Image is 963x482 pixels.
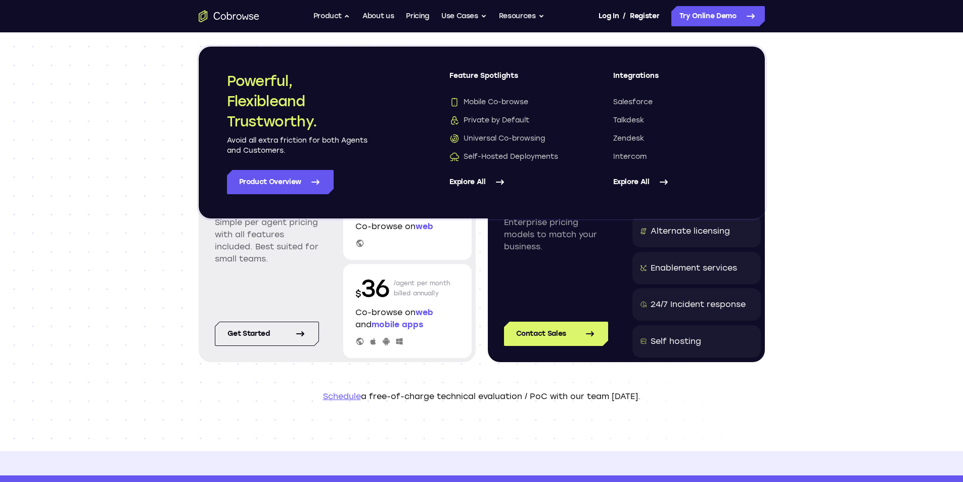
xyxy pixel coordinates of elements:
[355,221,460,233] p: Co-browse on
[651,335,701,347] div: Self hosting
[613,170,737,194] a: Explore All
[449,97,460,107] img: Mobile Co-browse
[199,10,259,22] a: Go to the home page
[449,134,573,144] a: Universal Co-browsingUniversal Co-browsing
[613,134,737,144] a: Zendesk
[406,6,429,26] a: Pricing
[313,6,351,26] button: Product
[613,115,737,125] a: Talkdesk
[613,71,737,89] span: Integrations
[372,320,423,329] span: mobile apps
[651,298,746,311] div: 24/7 Incident response
[227,71,369,132] h2: Powerful, Flexible and Trustworthy.
[355,306,460,331] p: Co-browse on and
[449,97,573,107] a: Mobile Co-browseMobile Co-browse
[449,134,545,144] span: Universal Co-browsing
[630,6,659,26] a: Register
[504,322,608,346] a: Contact Sales
[394,272,450,304] p: /agent per month billed annually
[671,6,765,26] a: Try Online Demo
[449,71,573,89] span: Feature Spotlights
[623,10,626,22] span: /
[449,152,558,162] span: Self-Hosted Deployments
[449,152,573,162] a: Self-Hosted DeploymentsSelf-Hosted Deployments
[599,6,619,26] a: Log In
[449,152,460,162] img: Self-Hosted Deployments
[651,262,737,274] div: Enablement services
[227,136,369,156] p: Avoid all extra friction for both Agents and Customers.
[323,391,361,401] a: Schedule
[613,152,737,162] a: Intercom
[449,115,573,125] a: Private by DefaultPrivate by Default
[355,288,361,299] span: $
[499,6,544,26] button: Resources
[613,115,644,125] span: Talkdesk
[441,6,487,26] button: Use Cases
[416,308,433,317] span: web
[227,170,334,194] a: Product Overview
[215,216,319,265] p: Simple per agent pricing with all features included. Best suited for small teams.
[613,97,653,107] span: Salesforce
[416,222,433,231] span: web
[362,6,394,26] a: About us
[651,225,730,237] div: Alternate licensing
[449,115,529,125] span: Private by Default
[613,134,644,144] span: Zendesk
[199,390,765,403] p: a free-of-charge technical evaluation / PoC with our team [DATE].
[449,170,573,194] a: Explore All
[355,272,390,304] p: 36
[449,134,460,144] img: Universal Co-browsing
[449,97,528,107] span: Mobile Co-browse
[613,152,647,162] span: Intercom
[215,322,319,346] a: Get started
[449,115,460,125] img: Private by Default
[504,216,608,253] p: Enterprise pricing models to match your business.
[613,97,737,107] a: Salesforce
